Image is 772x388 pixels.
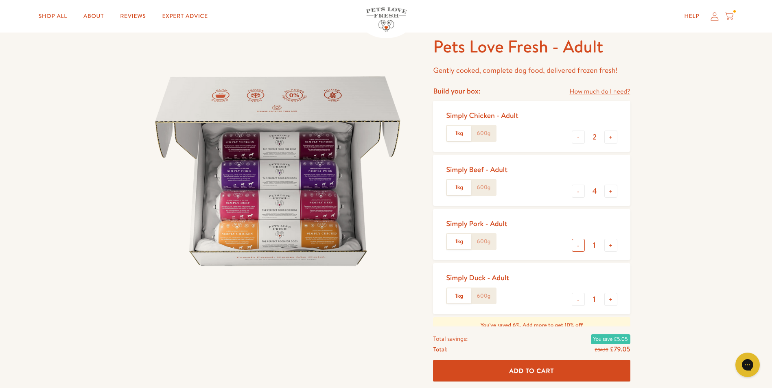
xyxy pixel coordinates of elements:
[77,8,110,24] a: About
[604,239,617,252] button: +
[32,8,74,24] a: Shop All
[433,64,630,77] p: Gently cooked, complete dog food, delivered frozen fresh!
[447,126,471,141] label: 1kg
[447,288,471,304] label: 1kg
[433,35,630,58] h1: Pets Love Fresh - Adult
[446,273,509,282] div: Simply Duck - Adult
[678,8,706,24] a: Help
[446,111,518,120] div: Simply Chicken - Adult
[433,86,480,96] h4: Build your box:
[595,347,608,353] s: £84.10
[572,131,585,144] button: -
[114,8,152,24] a: Reviews
[366,7,407,32] img: Pets Love Fresh
[572,239,585,252] button: -
[471,234,496,249] label: 600g
[572,185,585,198] button: -
[604,185,617,198] button: +
[433,317,630,334] div: You've saved 6%, Add more to get 10% off
[569,86,630,97] a: How much do I need?
[433,360,630,382] button: Add To Cart
[447,180,471,195] label: 1kg
[610,345,630,354] span: £79.05
[446,219,507,228] div: Simply Pork - Adult
[433,344,447,355] span: Total:
[446,165,507,174] div: Simply Beef - Adult
[447,234,471,249] label: 1kg
[471,288,496,304] label: 600g
[471,126,496,141] label: 600g
[572,293,585,306] button: -
[433,334,468,344] span: Total savings:
[510,366,554,375] span: Add To Cart
[604,131,617,144] button: +
[591,334,630,344] span: You save £5.05
[142,35,414,307] img: Pets Love Fresh - Adult
[156,8,214,24] a: Expert Advice
[604,293,617,306] button: +
[731,350,764,380] iframe: Gorgias live chat messenger
[471,180,496,195] label: 600g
